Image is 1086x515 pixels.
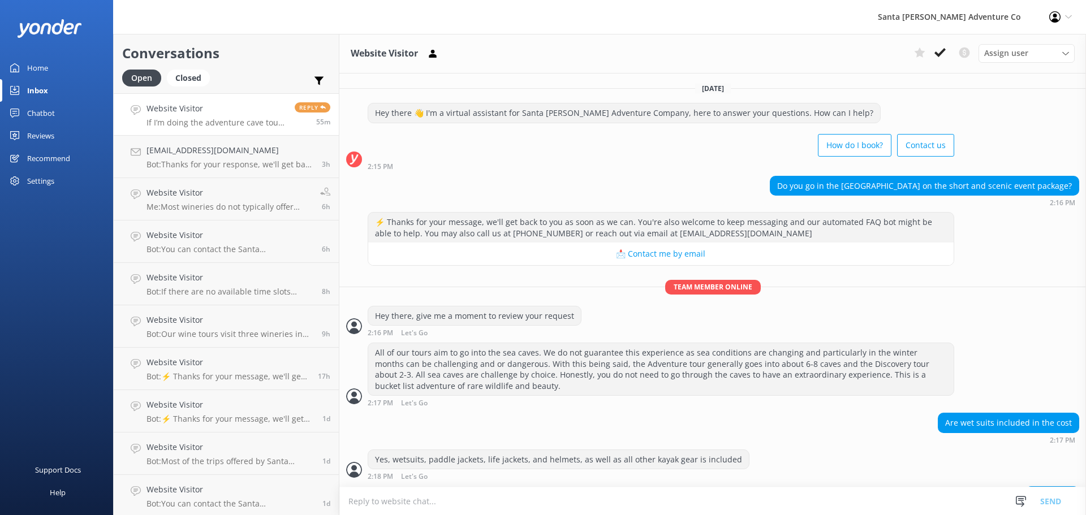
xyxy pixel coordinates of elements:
p: Bot: ⚡ Thanks for your message, we'll get back to you as soon as we can. You're also welcome to k... [146,371,309,382]
h2: Conversations [122,42,330,64]
p: If I’m doing the adventure cave tour that starts at 10:30 what time should I schedule my return f... [146,118,286,128]
button: 📩 Contact me by email [368,243,954,265]
div: Oct 13 2025 02:17pm (UTC -07:00) America/Tijuana [368,399,954,407]
span: Team member online [665,280,761,294]
h3: Website Visitor [351,46,418,61]
div: ⚡ Thanks for your message, we'll get back to you as soon as we can. You're also welcome to keep m... [368,213,954,243]
div: Open [122,70,161,86]
a: Open [122,71,167,84]
p: Bot: Most of the trips offered by Santa [PERSON_NAME] Adventure Company are suitable for beginner... [146,456,314,466]
a: Website VisitorBot:Our wine tours visit three wineries in [GEOGRAPHIC_DATA][PERSON_NAME], but we ... [114,305,339,348]
div: Reviews [27,124,54,147]
button: How do I book? [818,134,891,157]
div: Yes, wetsuits, paddle jackets, life jackets, and helmets, as well as all other kayak gear is incl... [368,450,749,469]
h4: Website Visitor [146,441,314,453]
div: Assign User [979,44,1075,62]
span: Oct 13 2025 12:09pm (UTC -07:00) America/Tijuana [322,159,330,169]
a: Website VisitorBot:If there are no available time slots showing online for March/April, the trip ... [114,263,339,305]
h4: Website Visitor [146,314,313,326]
div: Oct 13 2025 02:16pm (UTC -07:00) America/Tijuana [368,328,581,337]
a: Website VisitorIf I’m doing the adventure cave tour that starts at 10:30 what time should I sched... [114,93,339,136]
p: Bot: ⚡ Thanks for your message, we'll get back to you as soon as we can. You're also welcome to k... [146,414,314,424]
p: Bot: If there are no available time slots showing online for March/April, the trip is likely full... [146,287,313,297]
div: Closed [167,70,210,86]
strong: 2:17 PM [1050,437,1075,444]
span: Oct 13 2025 02:40pm (UTC -07:00) America/Tijuana [316,117,330,127]
p: Bot: Thanks for your response, we'll get back to you as soon as we can during opening hours. [146,159,313,170]
span: Let's Go [401,330,428,337]
strong: 2:16 PM [1050,200,1075,206]
p: Me: Most wineries do not typically offer behind the scenes wine tours for standard 90 minute tast... [146,202,312,212]
p: Bot: You can contact the Santa [PERSON_NAME] Adventure Co. team at [PHONE_NUMBER], or by emailing... [146,244,313,254]
a: Website VisitorBot:Most of the trips offered by Santa [PERSON_NAME] Adventure Company are suitabl... [114,432,339,475]
p: Bot: You can contact the Santa [PERSON_NAME] Adventure Co. team at [PHONE_NUMBER], or by emailing... [146,499,314,509]
img: yonder-white-logo.png [17,19,82,38]
div: Do you go in the [GEOGRAPHIC_DATA] on the short and scenic event package? [770,176,1079,196]
a: [EMAIL_ADDRESS][DOMAIN_NAME]Bot:Thanks for your response, we'll get back to you as soon as we can... [114,136,339,178]
div: Recommend [27,147,70,170]
div: Oct 13 2025 02:16pm (UTC -07:00) America/Tijuana [770,198,1079,206]
span: Assign user [984,47,1028,59]
span: Oct 12 2025 12:04pm (UTC -07:00) America/Tijuana [322,456,330,466]
strong: 2:18 PM [368,473,393,481]
div: Help [50,481,66,504]
span: Let's Go [401,400,428,407]
span: Oct 13 2025 06:06am (UTC -07:00) America/Tijuana [322,329,330,339]
button: Contact us [897,134,954,157]
span: Oct 13 2025 08:43am (UTC -07:00) America/Tijuana [322,244,330,254]
strong: 2:16 PM [368,330,393,337]
div: Chatbot [27,102,55,124]
h4: Website Visitor [146,102,286,115]
span: [DATE] [695,84,731,93]
div: All of our tours aim to go into the sea caves. We do not guarantee this experience as sea conditi... [368,343,954,395]
div: Settings [27,170,54,192]
div: Oct 13 2025 02:15pm (UTC -07:00) America/Tijuana [368,162,954,170]
span: Let's Go [401,473,428,481]
h4: Website Visitor [146,271,313,284]
h4: Website Visitor [146,399,314,411]
div: Oct 13 2025 02:17pm (UTC -07:00) America/Tijuana [938,436,1079,444]
a: Website VisitorMe:Most wineries do not typically offer behind the scenes wine tours for standard ... [114,178,339,220]
a: Website VisitorBot:⚡ Thanks for your message, we'll get back to you as soon as we can. You're als... [114,390,339,432]
div: Hey there, give me a moment to review your request [368,306,581,326]
span: Reply [295,102,330,112]
strong: 2:17 PM [368,400,393,407]
a: Website VisitorBot:⚡ Thanks for your message, we'll get back to you as soon as we can. You're als... [114,348,339,390]
h4: Website Visitor [146,483,314,496]
span: Oct 12 2025 11:57am (UTC -07:00) America/Tijuana [322,499,330,508]
div: Inbox [27,79,48,102]
div: Hey there 👋 I'm a virtual assistant for Santa [PERSON_NAME] Adventure Company, here to answer you... [368,103,880,123]
p: Bot: Our wine tours visit three wineries in [GEOGRAPHIC_DATA][PERSON_NAME], but we can't guarante... [146,329,313,339]
h4: Website Visitor [146,229,313,241]
a: Closed [167,71,216,84]
span: Oct 13 2025 09:14am (UTC -07:00) America/Tijuana [322,202,330,211]
div: Support Docs [35,458,81,481]
h4: Website Visitor [146,187,312,199]
h4: [EMAIL_ADDRESS][DOMAIN_NAME] [146,144,313,157]
strong: 2:15 PM [368,163,393,170]
span: Oct 12 2025 01:35pm (UTC -07:00) America/Tijuana [322,414,330,423]
span: Oct 13 2025 07:29am (UTC -07:00) America/Tijuana [322,287,330,296]
h4: Website Visitor [146,356,309,369]
a: Website VisitorBot:You can contact the Santa [PERSON_NAME] Adventure Co. team at [PHONE_NUMBER], ... [114,220,339,263]
span: Oct 12 2025 09:53pm (UTC -07:00) America/Tijuana [318,371,330,381]
div: Are wet suits included in the cost [938,413,1079,432]
div: Home [27,57,48,79]
div: Oct 13 2025 02:18pm (UTC -07:00) America/Tijuana [368,472,749,481]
